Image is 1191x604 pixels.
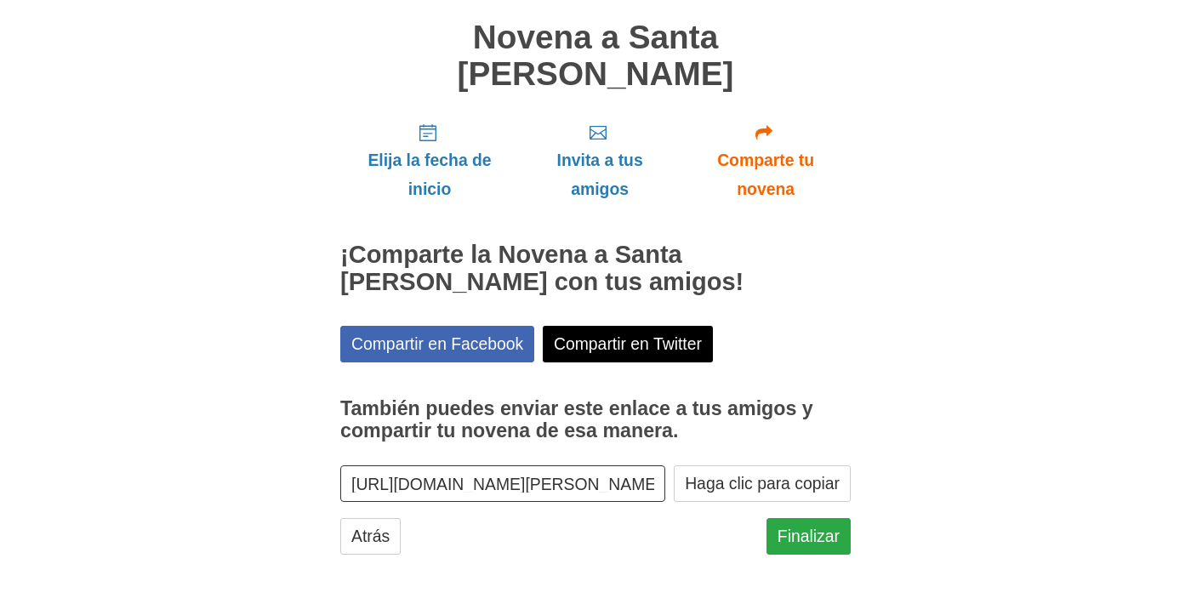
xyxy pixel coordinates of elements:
[685,475,840,493] font: Haga clic para copiar
[674,465,851,501] button: Haga clic para copiar
[340,397,813,442] font: También puedes enviar este enlace a tus amigos y compartir tu novena de esa manera.
[351,527,390,546] font: Atrás
[778,527,840,546] font: Finalizar
[543,326,713,362] a: Compartir en Twitter
[340,326,534,362] a: Compartir en Facebook
[557,151,643,198] font: Invita a tus amigos
[340,241,744,295] font: ¡Comparte la Novena a Santa [PERSON_NAME] con tus amigos!
[340,109,519,213] a: Elija la fecha de inicio
[368,151,491,198] font: Elija la fecha de inicio
[340,518,401,554] a: Atrás
[766,518,851,554] a: Finalizar
[554,335,702,354] font: Compartir en Twitter
[519,109,681,213] a: Invita a tus amigos
[351,335,523,354] font: Compartir en Facebook
[717,151,814,198] font: Comparte tu novena
[681,109,851,213] a: Comparte tu novena
[458,19,734,92] font: Novena a Santa [PERSON_NAME]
